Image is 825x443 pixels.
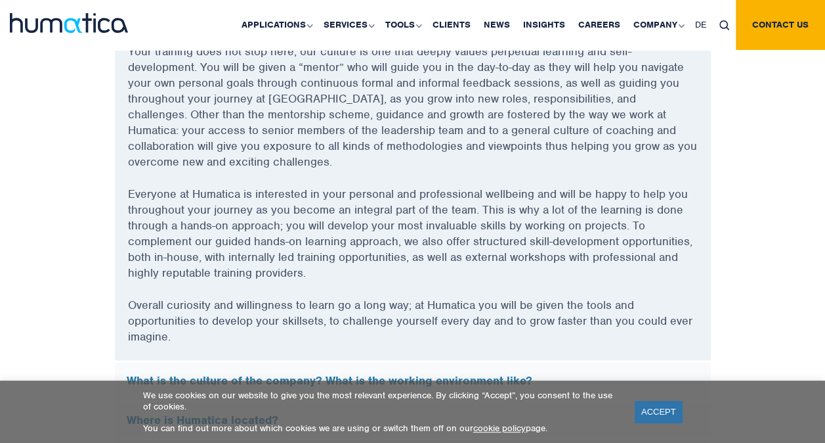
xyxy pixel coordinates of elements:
[10,13,128,33] img: logo
[143,423,618,434] p: You can find out more about which cookies we are using or switch them off on our page.
[128,297,698,361] p: Overall curiosity and willingness to learn go a long way; at Humatica you will be given the tools...
[127,374,699,388] h5: What is the culture of the company? What is the working environment like?
[143,390,618,412] p: We use cookies on our website to give you the most relevant experience. By clicking “Accept”, you...
[128,43,698,186] p: Your training does not stop here; our culture is one that deeply values perpetual learning and se...
[635,401,683,423] a: ACCEPT
[128,186,698,297] p: Everyone at Humatica is interested in your personal and professional wellbeing and will be happy ...
[473,423,526,434] a: cookie policy
[695,19,706,30] span: DE
[719,20,729,30] img: search_icon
